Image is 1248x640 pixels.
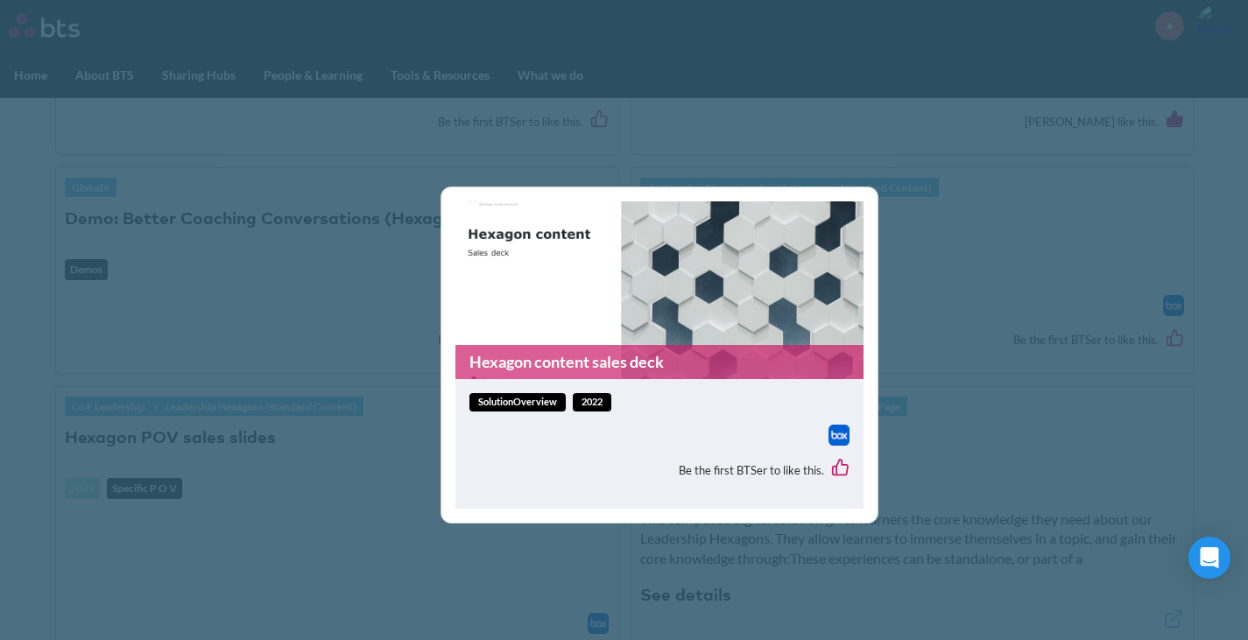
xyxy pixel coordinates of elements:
[1188,537,1230,579] div: Open Intercom Messenger
[469,393,566,411] span: solutionOverview
[828,425,850,446] img: Box logo
[573,393,611,411] span: 2022
[469,446,850,495] div: Be the first BTSer to like this.
[828,425,850,446] a: Download file from Box
[455,345,864,379] a: Hexagon content sales deck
